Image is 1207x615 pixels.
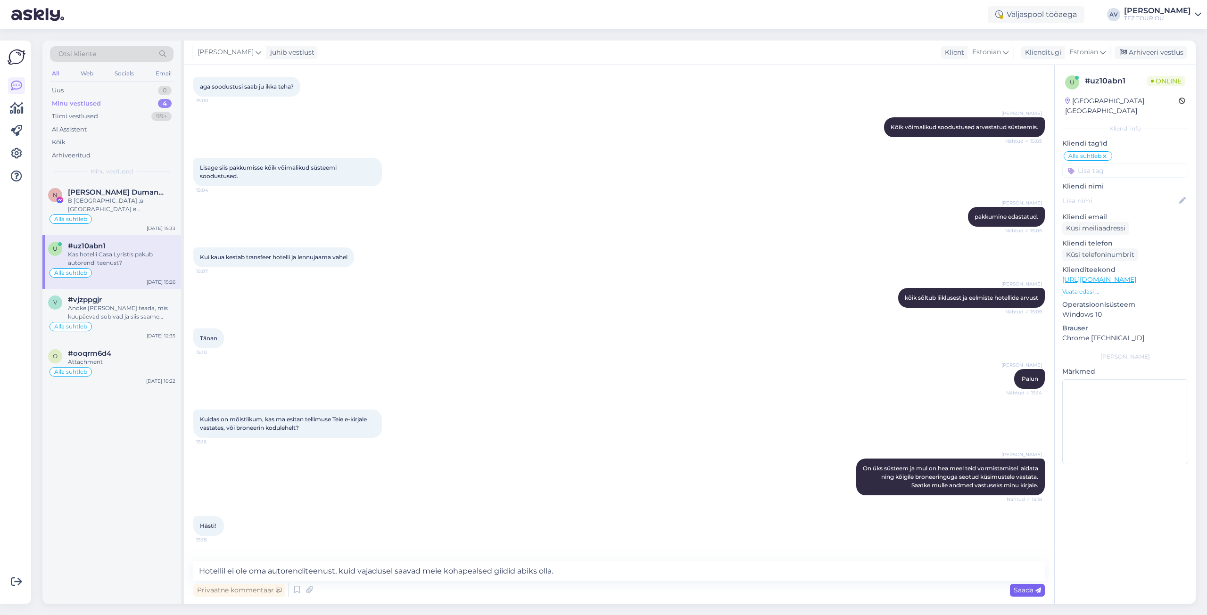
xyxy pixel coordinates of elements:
div: [DATE] 12:35 [147,332,175,339]
div: Klienditugi [1021,48,1061,57]
div: Väljaspool tööaega [988,6,1084,23]
div: Email [154,67,174,80]
a: [URL][DOMAIN_NAME] [1062,275,1136,284]
span: [PERSON_NAME] [198,47,254,57]
div: Minu vestlused [52,99,101,108]
p: Brauser [1062,323,1188,333]
div: Attachment [68,358,175,366]
p: Operatsioonisüsteem [1062,300,1188,310]
div: 0 [158,86,172,95]
span: o [53,353,58,360]
div: [DATE] 10:22 [146,377,175,385]
div: Uus [52,86,64,95]
div: Kõik [52,138,66,147]
span: aga soodustusi saab ju ikka teha? [200,83,294,90]
span: u [53,245,58,252]
span: Hästi! [200,522,216,529]
div: [GEOGRAPHIC_DATA], [GEOGRAPHIC_DATA] [1065,96,1179,116]
span: #ooqrm6d4 [68,349,111,358]
p: Kliendi tag'id [1062,139,1188,148]
span: Estonian [972,47,1001,57]
div: Web [79,67,95,80]
span: Saada [1014,586,1041,594]
span: 15:07 [196,268,231,275]
a: [PERSON_NAME]TEZ TOUR OÜ [1124,7,1201,22]
span: Alla suhtleb [54,324,87,329]
span: N [53,191,58,198]
div: AV [1107,8,1120,21]
span: Nadezda Dumanskaja [68,188,166,197]
span: #vjzppgjr [68,295,102,304]
input: Lisa tag [1062,164,1188,178]
div: Privaatne kommentaar [193,584,285,597]
span: Kõik võimalikud soodustused arvestatud süsteemis. [891,123,1038,131]
span: 15:18 [196,536,231,543]
span: [PERSON_NAME] [1001,451,1042,458]
span: Nähtud ✓ 15:03 [1005,138,1042,145]
span: Otsi kliente [58,49,96,59]
p: Chrome [TECHNICAL_ID] [1062,333,1188,343]
div: Tiimi vestlused [52,112,98,121]
span: Palun [1022,375,1038,382]
span: Nähtud ✓ 15:05 [1005,227,1042,234]
div: All [50,67,61,80]
textarea: Hotellil ei ole oma autorenditeenust, kuid vajadusel saavad meie kohapealsed giidid abiks olla. [193,561,1045,581]
p: Windows 10 [1062,310,1188,320]
p: Märkmed [1062,367,1188,377]
span: [PERSON_NAME] [1001,199,1042,206]
div: AI Assistent [52,125,87,134]
span: Alla suhtleb [54,369,87,375]
div: Kliendi info [1062,124,1188,133]
div: Arhiveeri vestlus [1115,46,1187,59]
span: Lisage siis pakkumisse kõik võimalikud süsteemi soodustused. [200,164,338,180]
span: #uz10abn1 [68,242,106,250]
span: Nähtud ✓ 15:09 [1005,308,1042,315]
div: 4 [158,99,172,108]
div: Kas hotelli Casa Lyristis pakub autorendi teenust? [68,250,175,267]
span: Minu vestlused [91,167,133,176]
div: # uz10abn1 [1085,75,1147,87]
div: juhib vestlust [266,48,314,57]
div: Andke [PERSON_NAME] teada, mis kuupäevad sobivad ja siis saame kontrollida. [68,304,175,321]
span: Alla suhtleb [1068,153,1101,159]
span: 15:00 [196,97,231,104]
span: Alla suhtleb [54,270,87,276]
div: [DATE] 15:26 [147,279,175,286]
span: kõik sõltub liiklusest ja eelmiste hotellide arvust [905,294,1038,301]
div: В [GEOGRAPHIC_DATA] ,в [GEOGRAPHIC_DATA] в [GEOGRAPHIC_DATA] [68,197,175,213]
div: Arhiveeritud [52,151,91,160]
span: v [53,299,57,306]
div: Klient [941,48,964,57]
span: Alla suhtleb [54,216,87,222]
p: Vaata edasi ... [1062,287,1188,296]
div: Küsi telefoninumbrit [1062,248,1138,261]
span: Estonian [1069,47,1098,57]
span: Tänan [200,335,217,342]
span: u [1070,79,1075,86]
span: Nähtud ✓ 15:18 [1007,496,1042,503]
span: Nähtud ✓ 15:14 [1006,389,1042,396]
img: Askly Logo [8,48,25,66]
div: [DATE] 15:33 [147,225,175,232]
p: Kliendi email [1062,212,1188,222]
span: [PERSON_NAME] [1001,361,1042,369]
p: Kliendi nimi [1062,181,1188,191]
span: Online [1147,76,1185,86]
div: [PERSON_NAME] [1124,7,1191,15]
p: Kliendi telefon [1062,238,1188,248]
div: Socials [113,67,136,80]
span: 15:04 [196,187,231,194]
div: 99+ [151,112,172,121]
span: [PERSON_NAME] [1001,280,1042,287]
span: On üks süsteem ja mul on hea meel teid vormistamisel aidata ning kõigile broneeringuga seotud küs... [863,465,1040,489]
input: Lisa nimi [1063,196,1177,206]
span: 15:10 [196,349,231,356]
span: pakkumine edastatud. [975,213,1038,220]
div: [PERSON_NAME] [1062,353,1188,361]
span: 15:16 [196,438,231,445]
span: Kuidas on mõistlikum, kas ma esitan tellimuse Teie e-kirjale vastates, või broneerin kodulehelt? [200,416,368,431]
span: [PERSON_NAME] [1001,110,1042,117]
p: Klienditeekond [1062,265,1188,275]
div: TEZ TOUR OÜ [1124,15,1191,22]
span: Kui kaua kestab transfeer hotelli ja lennujaama vahel [200,254,347,261]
